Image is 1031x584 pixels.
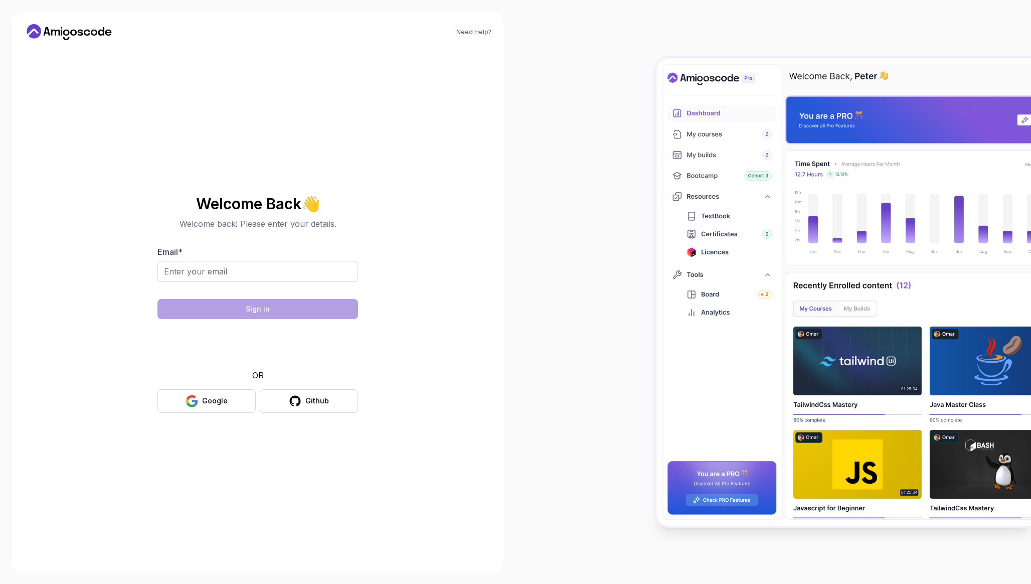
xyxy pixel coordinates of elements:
button: Sign in [157,299,358,319]
label: Email * [157,247,183,257]
button: Google [157,389,256,413]
button: Github [260,389,358,413]
p: OR [252,369,264,381]
span: 👋 [301,196,320,212]
div: Github [305,396,329,406]
iframe: Widget containing checkbox for hCaptcha security challenge [182,325,333,363]
div: Sign in [246,304,270,314]
img: Amigoscode Dashboard [656,58,1031,525]
h2: Welcome Back [157,196,358,212]
a: Home link [24,24,114,40]
a: Need Help? [456,28,491,36]
div: Google [202,396,228,406]
input: Enter your email [157,261,358,282]
p: Welcome back! Please enter your details. [157,218,358,230]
